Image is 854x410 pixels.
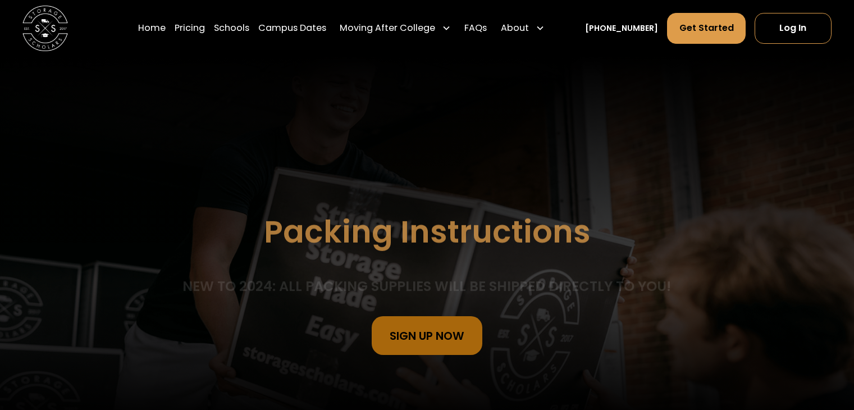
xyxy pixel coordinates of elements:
[340,21,435,35] div: Moving After College
[372,316,482,354] a: sign Up Now
[138,12,166,44] a: Home
[496,12,549,44] div: About
[667,13,745,43] a: Get Started
[264,215,591,249] h1: Packing Instructions
[335,12,455,44] div: Moving After College
[175,12,205,44] a: Pricing
[214,12,249,44] a: Schools
[501,21,529,35] div: About
[183,277,672,295] div: NEW TO 2024: All packing supplies will be shipped directly to you!
[22,6,68,51] a: home
[258,12,326,44] a: Campus Dates
[755,13,832,43] a: Log In
[390,330,464,341] div: sign Up Now
[22,6,68,51] img: Storage Scholars main logo
[585,22,658,34] a: [PHONE_NUMBER]
[464,12,487,44] a: FAQs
